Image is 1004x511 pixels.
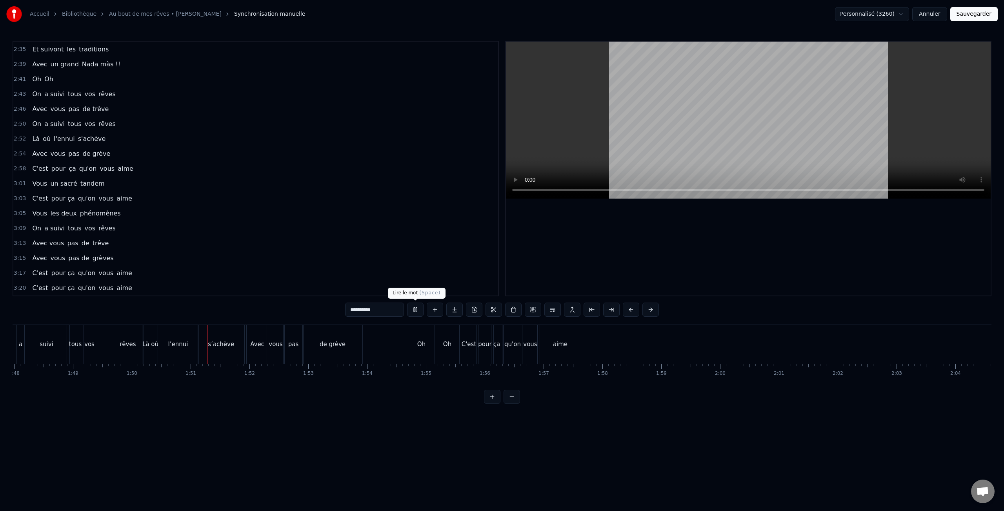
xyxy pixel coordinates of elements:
[53,134,76,143] span: l'ennui
[553,340,567,349] div: aime
[68,370,78,377] div: 1:49
[77,134,107,143] span: s'achève
[80,179,105,188] span: tandem
[891,370,902,377] div: 2:03
[14,75,26,83] span: 2:41
[31,104,48,113] span: Avec
[244,370,255,377] div: 1:52
[31,194,49,203] span: C'est
[67,149,80,158] span: pas
[31,179,48,188] span: Vous
[208,340,234,349] div: s’achève
[98,119,116,128] span: rêves
[44,89,65,99] span: a suivi
[31,254,48,263] span: Avec
[14,120,26,128] span: 2:50
[14,210,26,217] span: 3:05
[14,254,26,262] span: 3:15
[98,194,114,203] span: vous
[67,224,82,233] span: tous
[14,239,26,247] span: 3:13
[31,164,49,173] span: C'est
[388,288,446,299] div: Lire le mot
[77,268,96,277] span: qu'on
[82,104,110,113] span: de trêve
[50,60,80,69] span: un grand
[462,340,477,349] div: C'est
[31,268,49,277] span: C'est
[50,104,66,113] span: vous
[69,340,82,349] div: tous
[30,10,305,18] nav: breadcrumb
[99,164,115,173] span: vous
[67,254,90,263] span: pas de
[234,10,306,18] span: Synchronisation manuelle
[44,224,65,233] span: a suivi
[14,180,26,188] span: 3:01
[67,104,80,113] span: pas
[419,290,440,296] span: ( Space )
[82,149,111,158] span: de grève
[656,370,667,377] div: 1:59
[98,268,114,277] span: vous
[288,340,299,349] div: pas
[50,194,75,203] span: pour ça
[14,46,26,53] span: 2:35
[774,370,784,377] div: 2:01
[31,149,48,158] span: Avec
[417,340,426,349] div: Oh
[950,370,961,377] div: 2:04
[362,370,373,377] div: 1:54
[912,7,947,21] button: Annuler
[81,60,121,69] span: Nada màs !!
[31,239,65,248] span: Avec vous
[116,268,133,277] span: aime
[715,370,726,377] div: 2:00
[14,150,26,158] span: 2:54
[78,45,109,54] span: traditions
[6,6,22,22] img: youka
[14,90,26,98] span: 2:43
[31,60,48,69] span: Avec
[50,149,66,158] span: vous
[50,283,75,292] span: pour ça
[50,164,66,173] span: pour
[833,370,843,377] div: 2:02
[84,119,96,128] span: vos
[320,340,346,349] div: de grève
[92,254,115,263] span: grèves
[186,370,196,377] div: 1:51
[116,283,133,292] span: aime
[14,284,26,292] span: 3:20
[116,194,133,203] span: aime
[84,224,96,233] span: vos
[49,209,77,218] span: les deux
[950,7,998,21] button: Sauvegarder
[443,340,451,349] div: Oh
[14,60,26,68] span: 2:39
[31,119,42,128] span: On
[250,340,264,349] div: Avec
[62,10,96,18] a: Bibliothèque
[98,283,114,292] span: vous
[31,283,49,292] span: C'est
[31,209,48,218] span: Vous
[597,370,608,377] div: 1:58
[77,283,96,292] span: qu'on
[168,340,188,349] div: l’ennui
[42,134,51,143] span: où
[92,239,110,248] span: trêve
[538,370,549,377] div: 1:57
[31,134,40,143] span: Là
[109,10,222,18] a: Au bout de mes rêves • [PERSON_NAME]
[84,340,95,349] div: vos
[127,370,137,377] div: 1:50
[493,340,500,349] div: ça
[31,45,64,54] span: Et suivont
[98,89,116,99] span: rêves
[31,89,42,99] span: On
[120,340,136,349] div: rêves
[421,370,431,377] div: 1:55
[44,75,54,84] span: Oh
[66,45,77,54] span: les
